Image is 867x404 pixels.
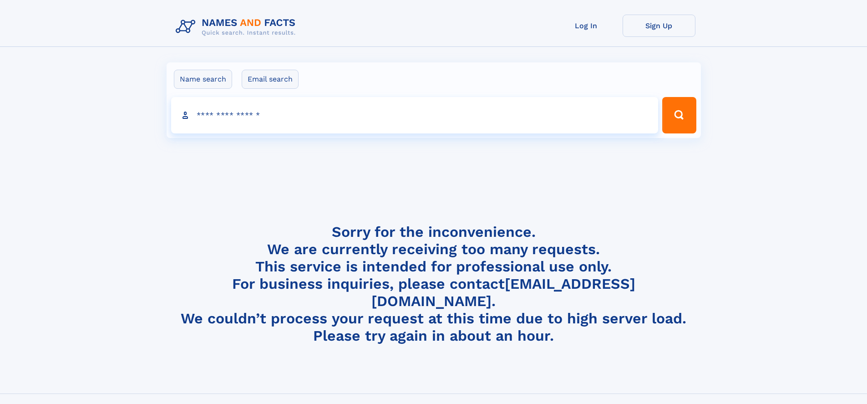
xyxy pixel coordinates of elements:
[171,97,659,133] input: search input
[242,70,299,89] label: Email search
[174,70,232,89] label: Name search
[662,97,696,133] button: Search Button
[172,223,695,345] h4: Sorry for the inconvenience. We are currently receiving too many requests. This service is intend...
[623,15,695,37] a: Sign Up
[371,275,635,310] a: [EMAIL_ADDRESS][DOMAIN_NAME]
[172,15,303,39] img: Logo Names and Facts
[550,15,623,37] a: Log In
